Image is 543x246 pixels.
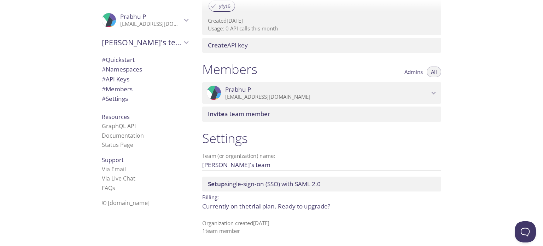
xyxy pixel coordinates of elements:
[208,110,270,118] span: a team member
[202,202,441,211] p: Currently on the plan.
[208,17,436,24] p: Created [DATE]
[96,8,194,32] div: Prabhu P
[102,65,142,73] span: Namespaces
[102,38,182,47] span: [PERSON_NAME]'s team
[208,41,227,49] span: Create
[202,107,441,121] div: Invite a team member
[102,156,124,164] span: Support
[202,130,441,146] h1: Settings
[515,221,536,242] iframe: Help Scout Beacon - Open
[202,38,441,53] div: Create API Key
[400,67,427,77] button: Admins
[427,67,441,77] button: All
[202,219,441,235] p: Organization created [DATE] 1 team member
[96,84,194,94] div: Members
[96,55,194,65] div: Quickstart
[208,110,224,118] span: Invite
[304,202,328,210] a: upgrade
[102,122,136,130] a: GraphQL API
[102,113,130,121] span: Resources
[249,202,261,210] span: trial
[102,165,126,173] a: Via Email
[202,177,441,191] div: Setup SSO
[102,95,128,103] span: Settings
[102,85,133,93] span: Members
[278,202,330,210] span: Ready to ?
[102,65,106,73] span: #
[208,41,248,49] span: API key
[102,75,106,83] span: #
[102,184,115,192] a: FAQ
[120,21,182,28] p: [EMAIL_ADDRESS][DOMAIN_NAME]
[96,74,194,84] div: API Keys
[225,86,251,93] span: Prabhu P
[102,56,106,64] span: #
[102,132,144,139] a: Documentation
[202,153,276,159] label: Team (or organization) name:
[102,85,106,93] span: #
[102,95,106,103] span: #
[102,175,135,182] a: Via Live Chat
[202,191,441,202] p: Billing:
[96,33,194,52] div: Prabhu's team
[208,180,225,188] span: Setup
[112,184,115,192] span: s
[102,199,150,207] span: © [DOMAIN_NAME]
[202,82,441,104] div: Prabhu P
[96,64,194,74] div: Namespaces
[208,180,321,188] span: single-sign-on (SSO) with SAML 2.0
[208,25,436,32] p: Usage: 0 API calls this month
[102,141,133,149] a: Status Page
[102,56,135,64] span: Quickstart
[96,94,194,104] div: Team Settings
[202,61,257,77] h1: Members
[102,75,129,83] span: API Keys
[120,12,146,21] span: Prabhu P
[225,93,429,101] p: [EMAIL_ADDRESS][DOMAIN_NAME]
